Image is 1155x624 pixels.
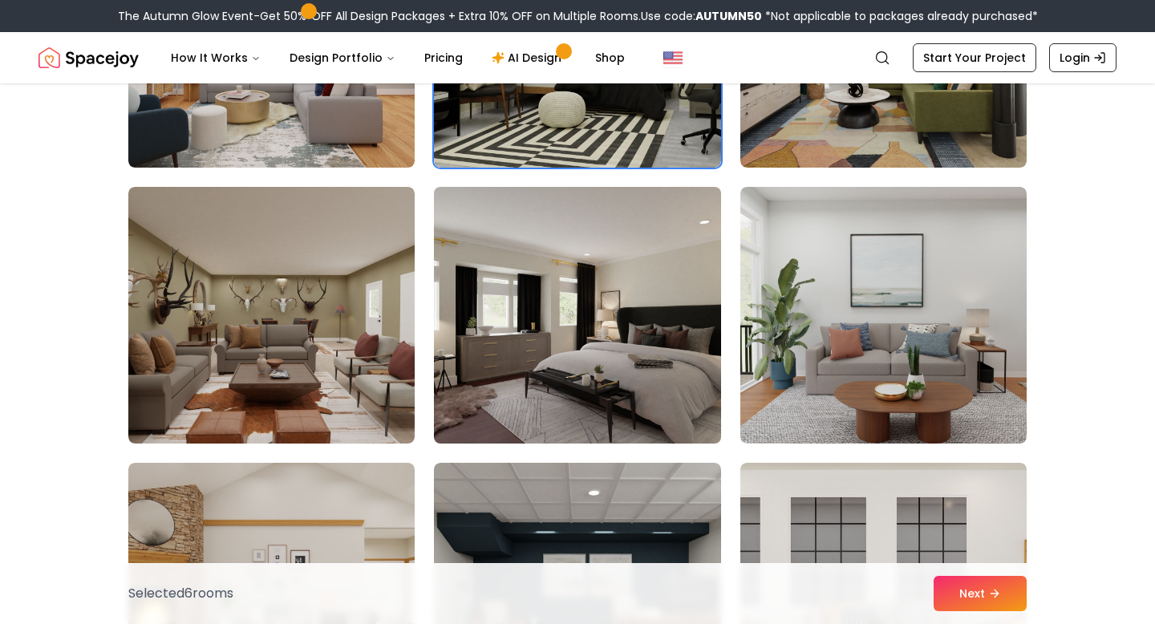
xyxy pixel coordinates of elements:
div: The Autumn Glow Event-Get 50% OFF All Design Packages + Extra 10% OFF on Multiple Rooms. [118,8,1038,24]
a: Spacejoy [38,42,139,74]
img: United States [663,48,683,67]
p: Selected 6 room s [128,584,233,603]
a: Login [1049,43,1116,72]
img: Room room-57 [740,187,1027,444]
nav: Main [158,42,638,74]
img: Room room-56 [427,180,727,450]
a: Start Your Project [913,43,1036,72]
button: Next [934,576,1027,611]
span: Use code: [641,8,762,24]
img: Room room-55 [128,187,415,444]
a: Shop [582,42,638,74]
b: AUTUMN50 [695,8,762,24]
nav: Global [38,32,1116,83]
img: Spacejoy Logo [38,42,139,74]
span: *Not applicable to packages already purchased* [762,8,1038,24]
a: Pricing [411,42,476,74]
button: Design Portfolio [277,42,408,74]
button: How It Works [158,42,274,74]
a: AI Design [479,42,579,74]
